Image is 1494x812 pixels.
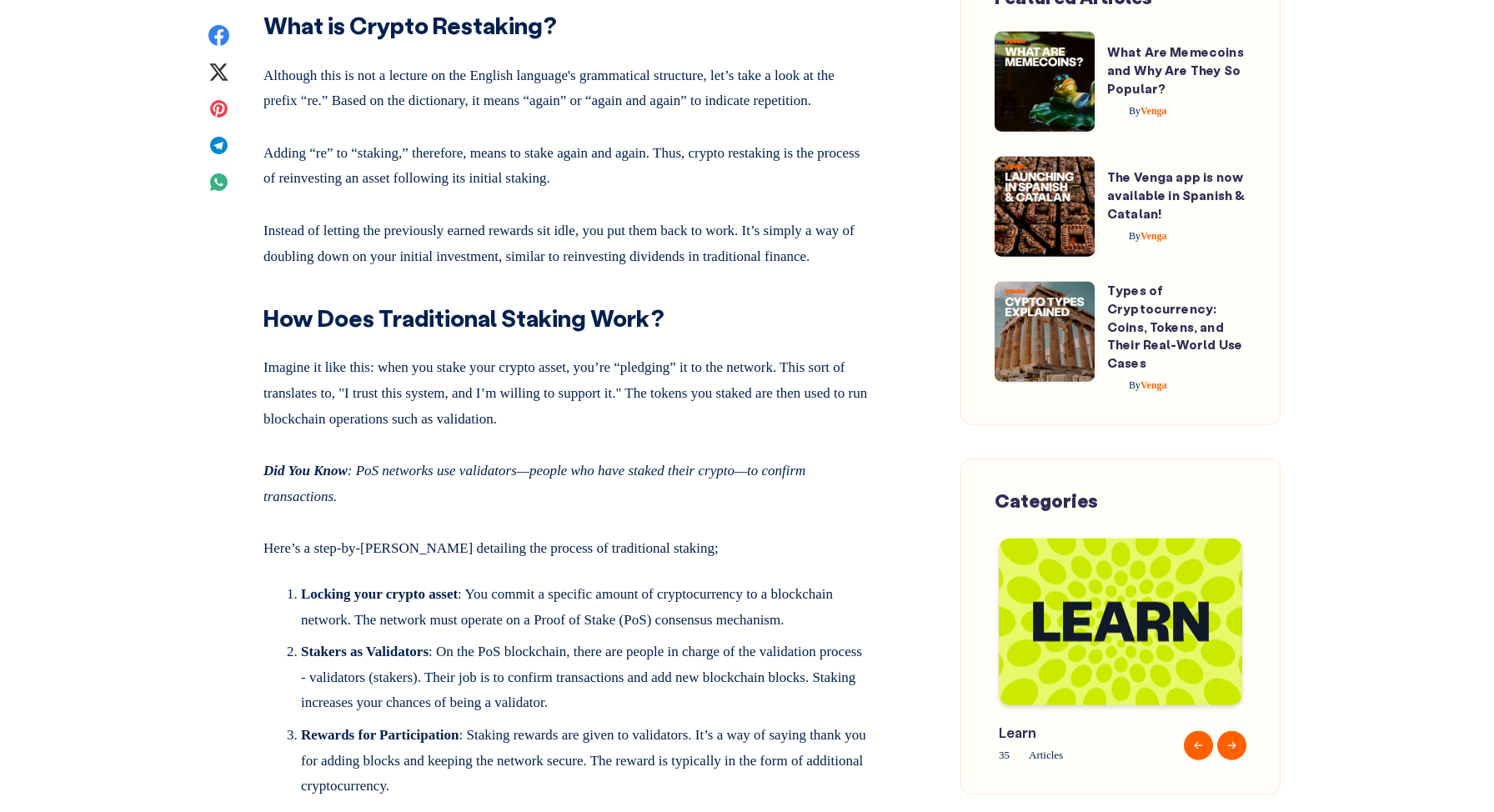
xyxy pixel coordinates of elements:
[1129,104,1141,116] span: By
[263,212,869,269] p: Instead of letting the previously earned rewards sit idle, you put them back to work. It’s simply...
[263,303,664,333] strong: How Does Traditional Staking Work?
[1129,379,1167,391] span: Venga
[1107,43,1244,97] a: What Are Memecoins and Why Are They So Popular?
[301,586,458,602] strong: Locking your crypto asset
[995,488,1098,512] span: Categories
[999,722,1153,743] span: Learn
[1107,104,1167,116] a: ByVenga
[301,723,869,806] li: : Staking rewards are given to validators. It’s a way of saying thank you for adding blocks and k...
[1184,731,1213,760] button: Previous
[1129,104,1167,116] span: Venga
[1217,731,1246,760] button: Next
[999,745,1153,764] span: 35 Articles
[301,644,429,659] strong: Stakers as Validators
[263,10,557,40] strong: What is Crypto Restaking?
[301,582,869,639] li: : You commit a specific amount of cryptocurrency to a blockchain network. The network must operat...
[263,134,869,192] p: Adding “re” to “staking,” therefore, means to stake again and again. Thus, crypto restaking is th...
[1129,229,1167,241] span: Venga
[1107,168,1245,222] a: The Venga app is now available in Spanish & Catalan!
[263,463,348,479] strong: Did You Know
[301,639,869,723] li: : On the PoS blockchain, there are people in charge of the validation process - validators (stake...
[263,463,805,504] em: : PoS networks use validators—people who have staked their crypto—to confirm transactions.
[301,727,459,743] strong: Rewards for Participation
[263,529,869,562] p: Here’s a step-by-[PERSON_NAME] detailing the process of traditional staking;
[1129,379,1141,391] span: By
[1107,229,1167,241] a: ByVenga
[1129,229,1141,241] span: By
[1107,282,1242,371] a: Types of Cryptocurrency: Coins, Tokens, and Their Real-World Use Cases
[263,348,869,432] p: Imagine it like this: when you stake your crypto asset, you’re “pledging” it to the network. This...
[999,539,1242,705] img: Blog-Tag-Cover---Learn.png
[1107,379,1167,391] a: ByVenga
[263,57,869,114] p: Although this is not a lecture on the English language's grammatical structure, let’s take a look...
